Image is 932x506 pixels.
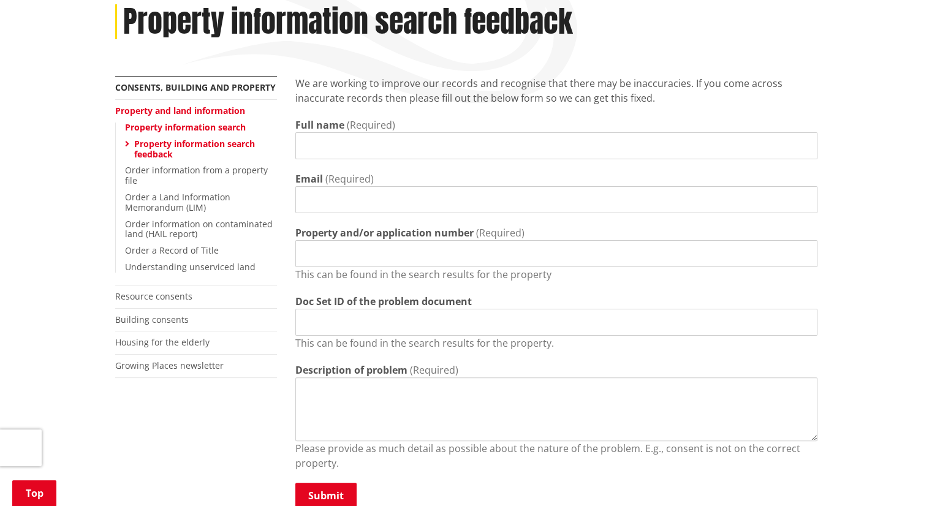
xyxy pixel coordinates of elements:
[115,336,210,348] a: Housing for the elderly
[115,314,189,325] a: Building consents
[12,480,56,506] a: Top
[123,4,573,40] h1: Property information search feedback
[295,294,472,309] label: Doc Set ID of the problem document
[295,267,817,282] p: This can be found in the search results for the property
[295,172,323,186] label: Email
[876,455,920,499] iframe: Messenger Launcher
[295,336,817,350] p: This can be found in the search results for the property.
[295,441,817,470] p: Please provide as much detail as possible about the nature of the problem. E.g., consent is not o...
[295,225,474,240] label: Property and/or application number
[125,164,268,186] a: Order information from a property file
[476,226,525,240] span: (Required)
[295,76,817,105] p: We are working to improve our records and recognise that there may be inaccuracies. If you come a...
[115,81,276,93] a: Consents, building and property
[125,218,273,240] a: Order information on contaminated land (HAIL report)
[125,191,230,213] a: Order a Land Information Memorandum (LIM)
[325,172,374,186] span: (Required)
[125,244,219,256] a: Order a Record of Title
[134,138,255,160] a: Property information search feedback
[347,118,395,132] span: (Required)
[295,363,407,377] label: Description of problem
[295,118,344,132] label: Full name
[115,290,192,302] a: Resource consents
[125,121,246,133] a: Property information search
[115,360,224,371] a: Growing Places newsletter
[125,261,256,273] a: Understanding unserviced land
[410,363,458,377] span: (Required)
[115,105,245,116] a: Property and land information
